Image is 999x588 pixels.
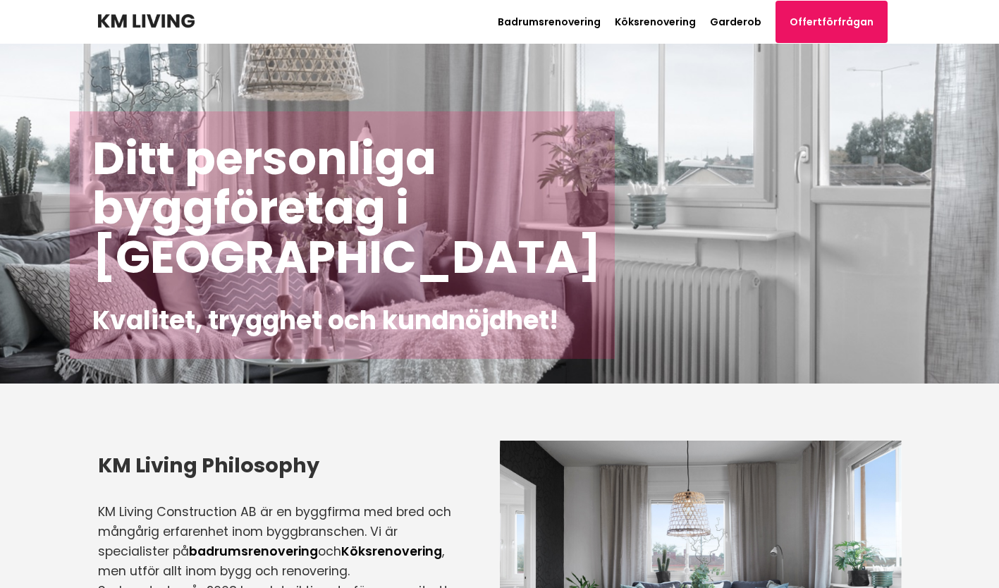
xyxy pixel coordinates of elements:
[498,15,601,29] a: Badrumsrenovering
[776,1,888,43] a: Offertförfrågan
[92,305,592,336] h2: Kvalitet, trygghet och kundnöjdhet!
[341,543,442,560] a: Köksrenovering
[98,14,195,28] img: KM Living
[98,451,465,479] h3: KM Living Philosophy
[98,502,465,581] p: KM Living Construction AB är en byggfirma med bred och mångårig erfarenhet inom byggbranschen. Vi...
[615,15,696,29] a: Köksrenovering
[710,15,761,29] a: Garderob
[189,543,318,560] a: badrumsrenovering
[92,134,592,282] h1: Ditt personliga byggföretag i [GEOGRAPHIC_DATA]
